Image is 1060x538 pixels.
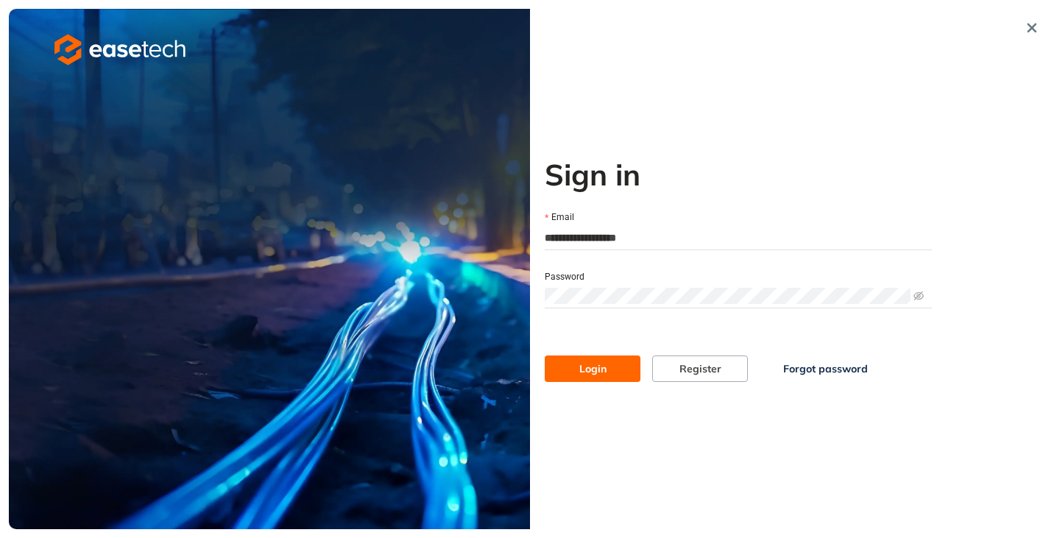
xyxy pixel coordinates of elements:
button: Login [545,355,640,382]
label: Email [545,210,574,224]
button: Register [652,355,748,382]
h2: Sign in [545,157,932,192]
label: Password [545,270,584,284]
button: Forgot password [760,355,891,382]
input: Email [545,227,932,249]
span: eye-invisible [914,291,924,301]
img: cover image [9,9,530,529]
input: Password [545,288,911,304]
span: Login [579,361,607,377]
span: Forgot password [783,361,868,377]
span: Register [679,361,721,377]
